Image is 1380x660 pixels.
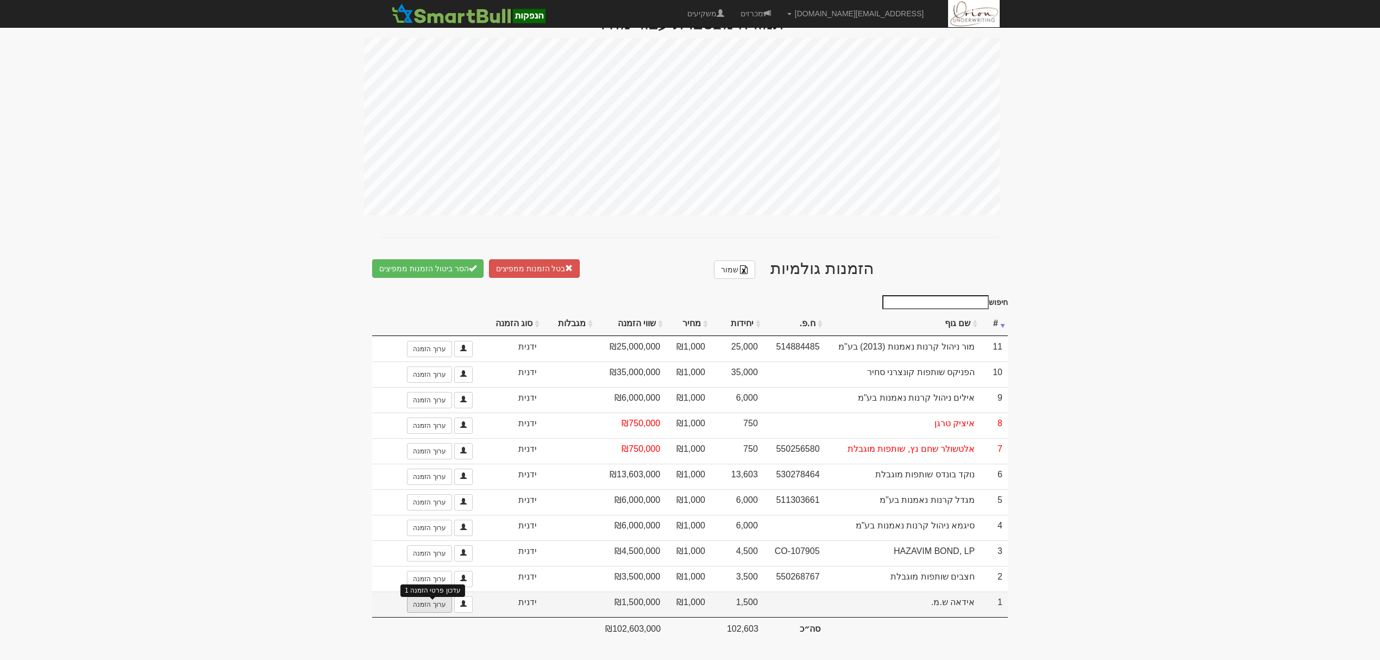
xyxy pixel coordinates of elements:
[711,362,763,387] td: 35,000
[825,312,981,336] th: שם גוף: activate to sort column ascending
[595,413,666,438] td: ₪750,000
[711,387,763,413] td: 6,000
[763,438,825,464] td: 550256580
[666,489,711,515] td: ₪1,000
[666,515,711,540] td: ₪1,000
[666,362,711,387] td: ₪1,000
[980,362,1008,387] td: 10
[407,494,451,510] a: ערוך הזמנה
[407,418,451,434] a: ערוך הזמנה
[407,545,451,562] a: ערוך הזמנה
[980,438,1008,464] td: 7
[407,596,451,613] a: ערוך הזמנה
[825,540,981,566] td: HAZAVIM BOND, LP
[980,489,1008,515] td: 5
[711,489,763,515] td: 6,000
[711,540,763,566] td: 4,500
[825,362,981,387] td: הפניקס שותפות קונצרני סחיר
[825,438,981,464] td: אלטשולר שחם נץ, שותפות מוגבלת
[825,566,981,591] td: חצבים שותפות מוגבלת
[666,438,711,464] td: ₪1,000
[407,341,451,357] a: ערוך הזמנה
[763,464,825,489] td: 530278464
[478,515,542,540] td: ידנית
[407,366,451,383] a: ערוך הזמנה
[595,617,666,639] td: ₪102,603,000
[407,443,451,459] a: ערוך הזמנה
[739,265,748,274] img: excel-file-black.png
[595,566,666,591] td: ₪3,500,000
[542,312,595,336] th: מגבלות: activate to sort column ascending
[763,336,825,362] td: 514884485
[980,515,1008,540] td: 4
[478,362,542,387] td: ידנית
[478,540,542,566] td: ידנית
[595,438,666,464] td: ₪750,000
[980,464,1008,489] td: 6
[478,312,542,336] th: סוג הזמנה: activate to sort column ascending
[711,312,763,336] th: יחידות: activate to sort column ascending
[825,489,981,515] td: מגדל קרנות נאמנות בע"מ
[400,584,465,597] div: עדכון פרטי הזמנה 1
[478,438,542,464] td: ידנית
[595,336,666,362] td: ₪25,000,000
[711,438,763,464] td: 750
[825,413,981,438] td: איציק טרגן
[825,387,981,413] td: אילים ניהול קרנות נאמנות בע"מ
[595,515,666,540] td: ₪6,000,000
[800,624,820,633] strong: סה״כ
[478,566,542,591] td: ידנית
[714,260,755,279] a: שמור
[980,413,1008,438] td: 8
[595,464,666,489] td: ₪13,603,000
[666,387,711,413] td: ₪1,000
[879,295,1008,309] label: חיפוש
[711,591,763,617] td: 1,500
[666,591,711,617] td: ₪1,000
[478,464,542,489] td: ידנית
[763,312,825,336] th: ח.פ.: activate to sort column ascending
[980,312,1008,336] th: #: activate to sort column ascending
[595,540,666,566] td: ₪4,500,000
[711,336,763,362] td: 25,000
[407,469,451,485] a: ערוך הזמנה
[372,259,1008,279] h2: הזמנות גולמיות
[825,515,981,540] td: סיגמא ניהול קרנות נאמנות בע"מ
[372,259,484,278] button: הסר ביטול הזמנות ממפיצים
[407,520,451,536] a: ערוך הזמנה
[882,295,989,309] input: חיפוש
[595,387,666,413] td: ₪6,000,000
[666,336,711,362] td: ₪1,000
[407,571,451,587] a: ערוך הזמנה
[489,259,580,278] button: בטל הזמנות ממפיצים
[407,392,451,408] a: ערוך הזמנה
[478,413,542,438] td: ידנית
[478,591,542,617] td: ידנית
[595,362,666,387] td: ₪35,000,000
[666,413,711,438] td: ₪1,000
[763,489,825,515] td: 511303661
[980,566,1008,591] td: 2
[763,566,825,591] td: 550268767
[478,489,542,515] td: ידנית
[388,3,548,24] img: SmartBull Logo
[980,540,1008,566] td: 3
[595,489,666,515] td: ₪6,000,000
[666,540,711,566] td: ₪1,000
[980,336,1008,362] td: 11
[666,312,711,336] th: מחיר: activate to sort column ascending
[711,464,763,489] td: 13,603
[980,591,1008,617] td: 1
[711,617,763,639] td: 102,603
[825,336,981,362] td: מור ניהול קרנות נאמנות (2013) בע"מ
[825,464,981,489] td: נוקד בונדס שותפות מוגבלת
[763,540,825,566] td: CO-107905
[478,387,542,413] td: ידנית
[711,566,763,591] td: 3,500
[478,336,542,362] td: ידנית
[711,515,763,540] td: 6,000
[666,464,711,489] td: ₪1,000
[666,566,711,591] td: ₪1,000
[980,387,1008,413] td: 9
[825,591,981,617] td: אידאה ש.מ.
